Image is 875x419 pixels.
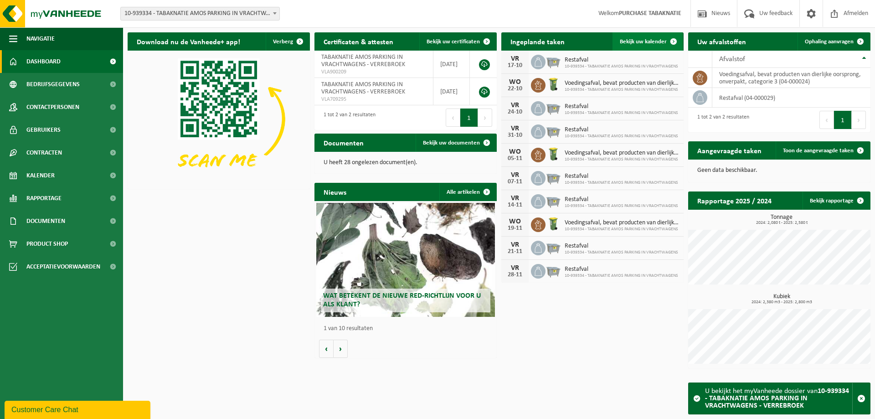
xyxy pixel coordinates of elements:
[546,239,561,255] img: WB-2500-GAL-GY-01
[705,383,852,414] div: U bekijkt het myVanheede dossier van
[324,326,492,332] p: 1 van 10 resultaten
[834,111,852,129] button: 1
[565,219,679,227] span: Voedingsafval, bevat producten van dierlijke oorsprong, onverpakt, categorie 3
[427,39,480,45] span: Bekijk uw certificaten
[546,216,561,232] img: WB-0140-HPE-GN-50
[565,103,678,110] span: Restafval
[565,173,678,180] span: Restafval
[819,111,834,129] button: Previous
[693,214,870,225] h3: Tonnage
[506,272,524,278] div: 28-11
[697,167,861,174] p: Geen data beschikbaar.
[565,157,679,162] span: 10-939334 - TABAKNATIE AMOS PARKING IN VRACHTWAGENS
[565,126,678,134] span: Restafval
[805,39,854,45] span: Ophaling aanvragen
[619,10,681,17] strong: PURCHASE TABAKNATIE
[565,87,679,93] span: 10-939334 - TABAKNATIE AMOS PARKING IN VRACHTWAGENS
[506,155,524,162] div: 05-11
[26,73,80,96] span: Bedrijfsgegevens
[439,183,496,201] a: Alle artikelen
[26,96,79,119] span: Contactpersonen
[798,32,870,51] a: Ophaling aanvragen
[460,109,478,127] button: 1
[688,141,771,159] h2: Aangevraagde taken
[546,77,561,92] img: WB-0140-HPE-GN-50
[478,109,492,127] button: Next
[506,179,524,185] div: 07-11
[120,7,280,21] span: 10-939334 - TABAKNATIE AMOS PARKING IN VRACHTWAGENS - VERREBROEK
[565,273,678,279] span: 10-939334 - TABAKNATIE AMOS PARKING IN VRACHTWAGENS
[273,39,293,45] span: Verberg
[26,119,61,141] span: Gebruikers
[319,340,334,358] button: Vorige
[712,88,870,108] td: restafval (04-000029)
[506,171,524,179] div: VR
[314,32,402,50] h2: Certificaten & attesten
[783,148,854,154] span: Toon de aangevraagde taken
[712,68,870,88] td: voedingsafval, bevat producten van dierlijke oorsprong, onverpakt, categorie 3 (04-000024)
[565,227,679,232] span: 10-939334 - TABAKNATIE AMOS PARKING IN VRACHTWAGENS
[565,64,678,69] span: 10-939334 - TABAKNATIE AMOS PARKING IN VRACHTWAGENS
[546,170,561,185] img: WB-2500-GAL-GY-01
[546,100,561,115] img: WB-2500-GAL-GY-01
[446,109,460,127] button: Previous
[26,164,55,187] span: Kalender
[321,68,426,76] span: VLA900209
[314,183,355,201] h2: Nieuws
[688,32,755,50] h2: Uw afvalstoffen
[719,56,745,63] span: Afvalstof
[506,132,524,139] div: 31-10
[26,210,65,233] span: Documenten
[506,86,524,92] div: 22-10
[776,141,870,160] a: Toon de aangevraagde taken
[803,191,870,210] a: Bekijk rapportage
[26,255,100,278] span: Acceptatievoorwaarden
[693,294,870,305] h3: Kubiek
[546,53,561,69] img: WB-2500-GAL-GY-01
[565,57,678,64] span: Restafval
[266,32,309,51] button: Verberg
[705,388,849,409] strong: 10-939334 - TABAKNATIE AMOS PARKING IN VRACHTWAGENS - VERREBROEK
[416,134,496,152] a: Bekijk uw documenten
[546,146,561,162] img: WB-0140-HPE-GN-50
[546,263,561,278] img: WB-2500-GAL-GY-01
[433,78,470,105] td: [DATE]
[121,7,279,20] span: 10-939334 - TABAKNATIE AMOS PARKING IN VRACHTWAGENS - VERREBROEK
[26,187,62,210] span: Rapportage
[565,243,678,250] span: Restafval
[546,193,561,208] img: WB-2500-GAL-GY-01
[321,54,405,68] span: TABAKNATIE AMOS PARKING IN VRACHTWAGENS - VERREBROEK
[506,62,524,69] div: 17-10
[506,218,524,225] div: WO
[506,55,524,62] div: VR
[321,96,426,103] span: VLA709295
[565,250,678,255] span: 10-939334 - TABAKNATIE AMOS PARKING IN VRACHTWAGENS
[128,32,249,50] h2: Download nu de Vanheede+ app!
[506,78,524,86] div: WO
[565,80,679,87] span: Voedingsafval, bevat producten van dierlijke oorsprong, onverpakt, categorie 3
[546,123,561,139] img: WB-2500-GAL-GY-01
[26,50,61,73] span: Dashboard
[319,108,376,128] div: 1 tot 2 van 2 resultaten
[26,141,62,164] span: Contracten
[620,39,667,45] span: Bekijk uw kalender
[565,196,678,203] span: Restafval
[612,32,683,51] a: Bekijk uw kalender
[128,51,310,187] img: Download de VHEPlus App
[693,300,870,305] span: 2024: 2,380 m3 - 2025: 2,800 m3
[26,27,55,50] span: Navigatie
[506,102,524,109] div: VR
[565,134,678,139] span: 10-939334 - TABAKNATIE AMOS PARKING IN VRACHTWAGENS
[506,125,524,132] div: VR
[565,150,679,157] span: Voedingsafval, bevat producten van dierlijke oorsprong, onverpakt, categorie 3
[433,51,470,78] td: [DATE]
[323,292,481,308] span: Wat betekent de nieuwe RED-richtlijn voor u als klant?
[334,340,348,358] button: Volgende
[423,140,480,146] span: Bekijk uw documenten
[565,110,678,116] span: 10-939334 - TABAKNATIE AMOS PARKING IN VRACHTWAGENS
[506,195,524,202] div: VR
[316,203,495,317] a: Wat betekent de nieuwe RED-richtlijn voor u als klant?
[688,191,781,209] h2: Rapportage 2025 / 2024
[565,180,678,186] span: 10-939334 - TABAKNATIE AMOS PARKING IN VRACHTWAGENS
